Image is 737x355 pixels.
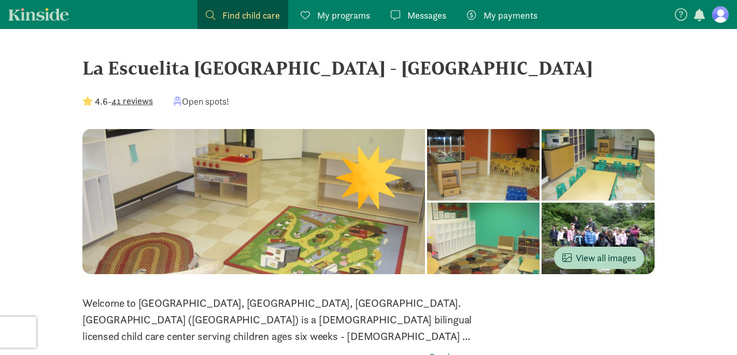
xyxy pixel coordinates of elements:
div: Open spots! [174,94,229,108]
div: - [82,94,153,108]
span: My programs [317,8,370,22]
span: My payments [484,8,537,22]
span: Messages [407,8,446,22]
button: View all images [554,247,644,269]
strong: 4.6 [95,95,108,107]
span: Find child care [222,8,280,22]
span: View all images [562,251,636,265]
button: 41 reviews [111,94,153,108]
p: Welcome to [GEOGRAPHIC_DATA], [GEOGRAPHIC_DATA], [GEOGRAPHIC_DATA]. [GEOGRAPHIC_DATA] ([GEOGRAPHI... [82,295,473,345]
div: La Escuelita [GEOGRAPHIC_DATA] - [GEOGRAPHIC_DATA] [82,54,655,82]
a: Kinside [8,8,69,21]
